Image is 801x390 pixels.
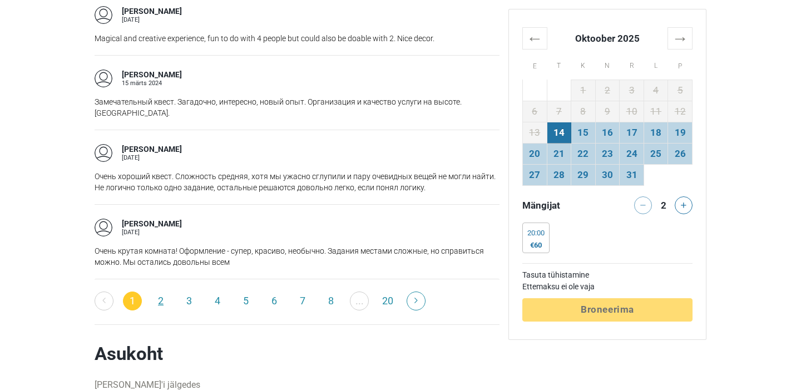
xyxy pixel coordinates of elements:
[620,80,644,101] td: 3
[547,49,571,80] th: T
[547,164,571,185] td: 28
[620,101,644,122] td: 10
[236,292,255,310] a: 5
[644,80,668,101] td: 4
[122,6,182,17] div: [PERSON_NAME]
[595,49,620,80] th: N
[668,122,693,143] td: 19
[523,101,547,122] td: 6
[518,196,607,214] div: Mängijat
[668,49,693,80] th: P
[95,33,500,44] p: Magical and creative experience, fun to do with 4 people but could also be doable with 2. Nice de...
[122,70,182,81] div: [PERSON_NAME]
[668,101,693,122] td: 12
[523,122,547,143] td: 13
[571,122,596,143] td: 15
[122,17,182,23] div: [DATE]
[547,143,571,164] td: 21
[571,164,596,185] td: 29
[547,122,571,143] td: 14
[571,101,596,122] td: 8
[595,80,620,101] td: 2
[95,245,500,268] p: Очень крутая комната! Оформление - супер, красиво, необычно. Задания местами сложные, но справить...
[620,49,644,80] th: R
[657,196,670,212] div: 2
[668,143,693,164] td: 26
[571,80,596,101] td: 1
[95,96,500,119] p: Замечательный квест. Загадочно, интересно, новый опыт. Организация и качество услуги на высоте. [...
[547,27,668,49] th: Oktoober 2025
[571,143,596,164] td: 22
[265,292,284,310] a: 6
[668,27,693,49] th: →
[644,49,668,80] th: L
[547,101,571,122] td: 7
[620,122,644,143] td: 17
[571,49,596,80] th: K
[523,27,547,49] th: ←
[595,143,620,164] td: 23
[378,292,397,310] a: 20
[595,164,620,185] td: 30
[122,144,182,155] div: [PERSON_NAME]
[595,122,620,143] td: 16
[123,292,142,310] span: 1
[522,269,693,281] td: Tasuta tühistamine
[668,80,693,101] td: 5
[644,101,668,122] td: 11
[208,292,227,310] a: 4
[122,155,182,161] div: [DATE]
[620,143,644,164] td: 24
[620,164,644,185] td: 31
[180,292,199,310] a: 3
[527,241,545,250] div: €60
[322,292,340,310] a: 8
[523,143,547,164] td: 20
[644,143,668,164] td: 25
[95,343,500,365] h2: Asukoht
[523,49,547,80] th: E
[293,292,312,310] a: 7
[523,164,547,185] td: 27
[95,171,500,193] p: Очень хороший квест. Сложность средняя, хотя мы ужасно сглупили и пару очевидных вещей не могли н...
[595,101,620,122] td: 9
[122,80,182,86] div: 15 märts 2024
[151,292,170,310] a: 2
[122,229,182,235] div: [DATE]
[644,122,668,143] td: 18
[122,219,182,230] div: [PERSON_NAME]
[522,281,693,293] td: Ettemaksu ei ole vaja
[527,229,545,238] div: 20:00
